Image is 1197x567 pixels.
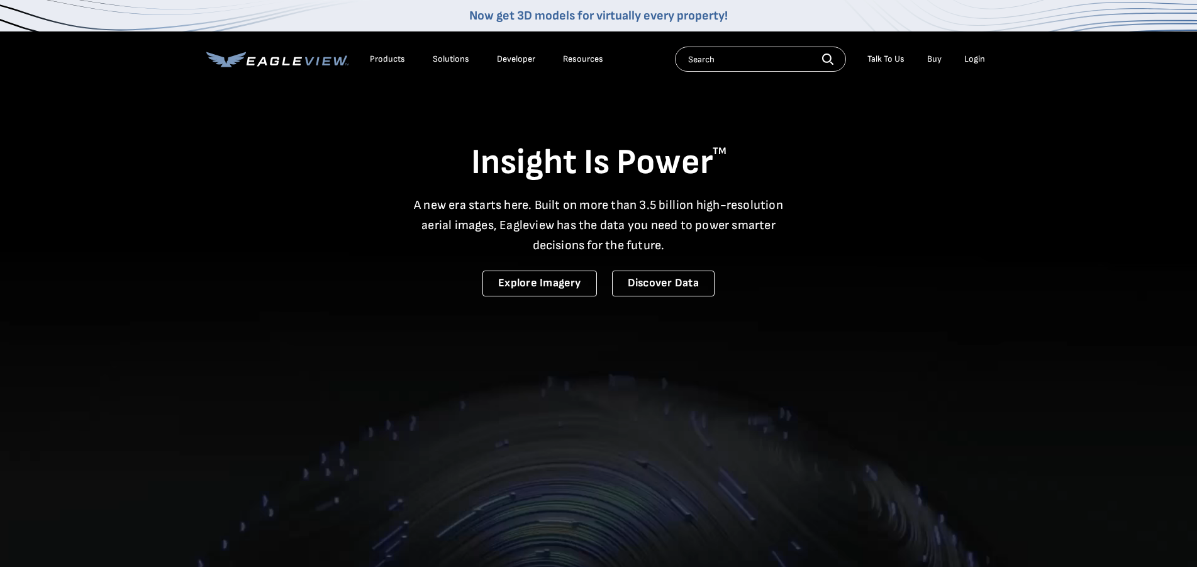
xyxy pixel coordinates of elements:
a: Developer [497,53,535,65]
div: Resources [563,53,603,65]
div: Login [964,53,985,65]
a: Discover Data [612,271,715,296]
a: Explore Imagery [482,271,597,296]
input: Search [675,47,846,72]
sup: TM [713,145,727,157]
a: Buy [927,53,942,65]
p: A new era starts here. Built on more than 3.5 billion high-resolution aerial images, Eagleview ha... [406,195,791,255]
a: Now get 3D models for virtually every property! [469,8,728,23]
div: Products [370,53,405,65]
div: Talk To Us [867,53,905,65]
div: Solutions [433,53,469,65]
h1: Insight Is Power [206,141,991,185]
